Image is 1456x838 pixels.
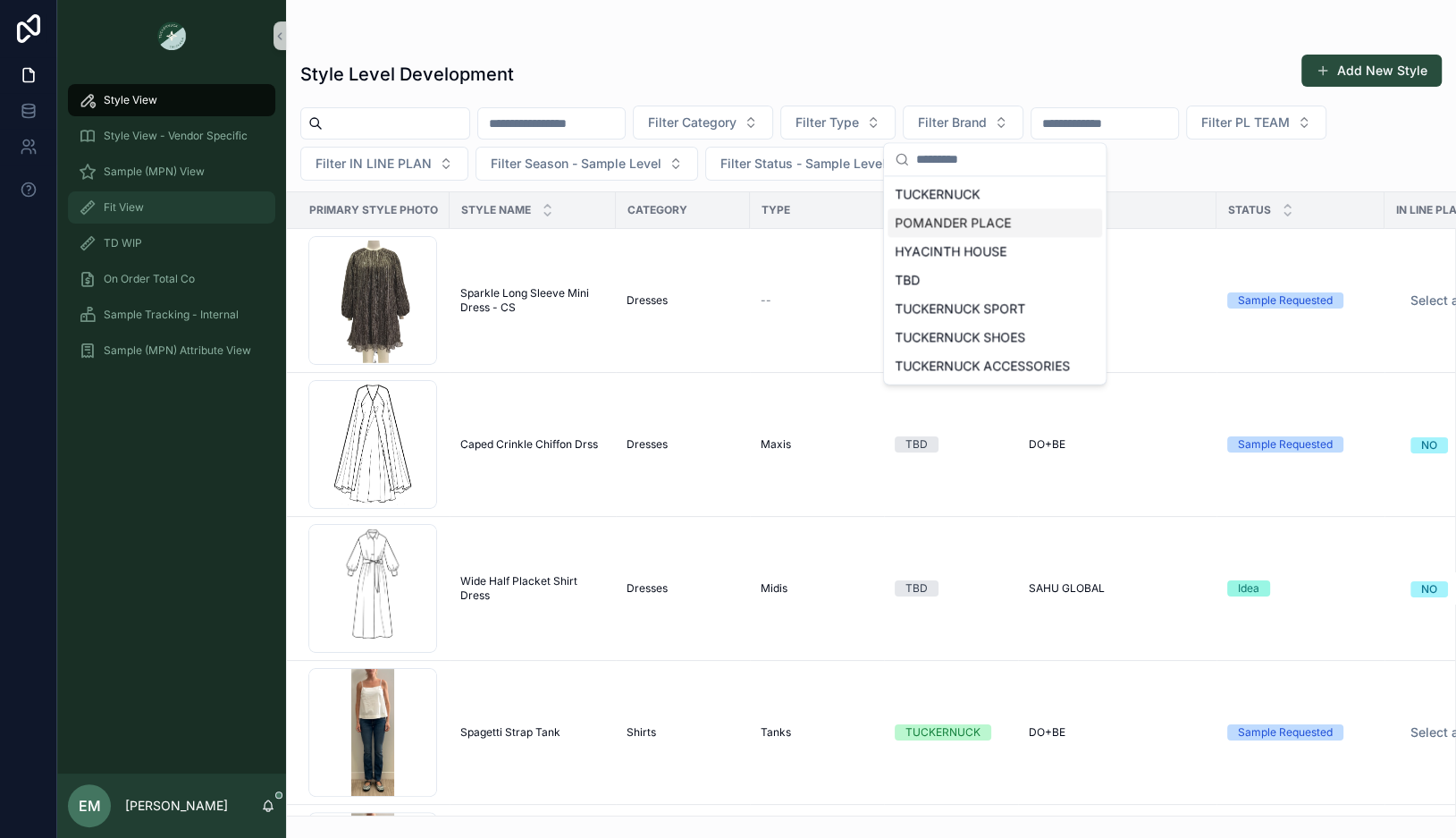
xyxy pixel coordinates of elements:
[895,436,1007,453] a: TBD
[884,176,1106,384] div: Suggestions
[1227,580,1374,597] a: Idea
[104,308,239,322] span: Sample Tracking - Internal
[1029,725,1065,740] span: DO+BE
[68,227,275,259] a: TD WIP
[627,725,739,740] a: Shirts
[905,436,928,453] div: TBD
[1201,114,1290,131] span: Filter PL TEAM
[1421,581,1437,597] div: NO
[648,114,736,131] span: Filter Category
[895,724,1007,741] a: TUCKERNUCK
[918,114,987,131] span: Filter Brand
[1227,724,1374,741] a: Sample Requested
[1029,581,1105,596] span: SAHU GLOBAL
[761,581,787,596] span: Midis
[68,334,275,367] a: Sample (MPN) Attribute View
[888,323,1102,351] div: TUCKERNUCK SHOES
[68,156,275,188] a: Sample (MPN) View
[157,21,186,50] img: App logo
[125,797,228,815] p: [PERSON_NAME]
[905,580,928,597] div: TBD
[1301,55,1442,87] button: Add New Style
[1238,580,1259,597] div: Idea
[1238,724,1333,741] div: Sample Requested
[300,147,468,181] button: Select Button
[461,203,531,217] span: Style Name
[104,200,144,215] span: Fit View
[762,203,790,217] span: Type
[627,293,739,308] a: Dresses
[705,147,922,181] button: Select Button
[68,191,275,224] a: Fit View
[1029,725,1206,740] a: DO+BE
[460,725,605,740] a: Spagetti Strap Tank
[1227,292,1374,309] a: Sample Requested
[888,208,1102,237] div: POMANDER PLACE
[104,236,142,250] span: TD WIP
[627,293,668,308] span: Dresses
[627,203,687,217] span: Category
[1029,293,1206,308] a: WILLOW&ELLE
[780,106,896,140] button: Select Button
[57,72,286,390] div: scrollable content
[761,725,873,740] a: Tanks
[627,437,668,452] span: Dresses
[1228,203,1271,217] span: Status
[761,437,873,452] a: Maxis
[460,437,605,452] a: Caped Crinkle Chiffon Drss
[309,203,438,217] span: Primary Style Photo
[761,293,873,308] a: --
[627,437,739,452] a: Dresses
[895,580,1007,597] a: TBD
[79,795,101,817] span: EM
[627,725,656,740] span: Shirts
[888,237,1102,266] div: HYACINTH HOUSE
[68,299,275,331] a: Sample Tracking - Internal
[1186,106,1326,140] button: Select Button
[627,581,739,596] a: Dresses
[460,574,605,603] a: Wide Half Placket Shirt Dress
[1029,437,1065,452] span: DO+BE
[761,725,791,740] span: Tanks
[300,62,514,87] h1: Style Level Development
[104,165,205,179] span: Sample (MPN) View
[68,120,275,152] a: Style View - Vendor Specific
[460,725,560,740] span: Spagetti Strap Tank
[104,272,195,286] span: On Order Total Co
[720,155,886,173] span: Filter Status - Sample Level
[460,286,605,315] a: Sparkle Long Sleeve Mini Dress - CS
[903,106,1023,140] button: Select Button
[633,106,773,140] button: Select Button
[491,155,661,173] span: Filter Season - Sample Level
[1238,292,1333,309] div: Sample Requested
[68,84,275,116] a: Style View
[761,437,791,452] span: Maxis
[104,93,157,107] span: Style View
[905,724,980,741] div: TUCKERNUCK
[1227,436,1374,453] a: Sample Requested
[761,293,771,308] span: --
[761,581,873,596] a: Midis
[476,147,698,181] button: Select Button
[888,294,1102,323] div: TUCKERNUCK SPORT
[888,351,1102,380] div: TUCKERNUCK ACCESSORIES
[795,114,859,131] span: Filter Type
[104,343,251,358] span: Sample (MPN) Attribute View
[627,581,668,596] span: Dresses
[1421,437,1437,453] div: NO
[1029,437,1206,452] a: DO+BE
[460,437,598,452] span: Caped Crinkle Chiffon Drss
[1029,581,1206,596] a: SAHU GLOBAL
[104,129,248,143] span: Style View - Vendor Specific
[1238,436,1333,453] div: Sample Requested
[888,180,1102,208] div: TUCKERNUCK
[68,263,275,295] a: On Order Total Co
[316,155,432,173] span: Filter IN LINE PLAN
[888,266,1102,294] div: TBD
